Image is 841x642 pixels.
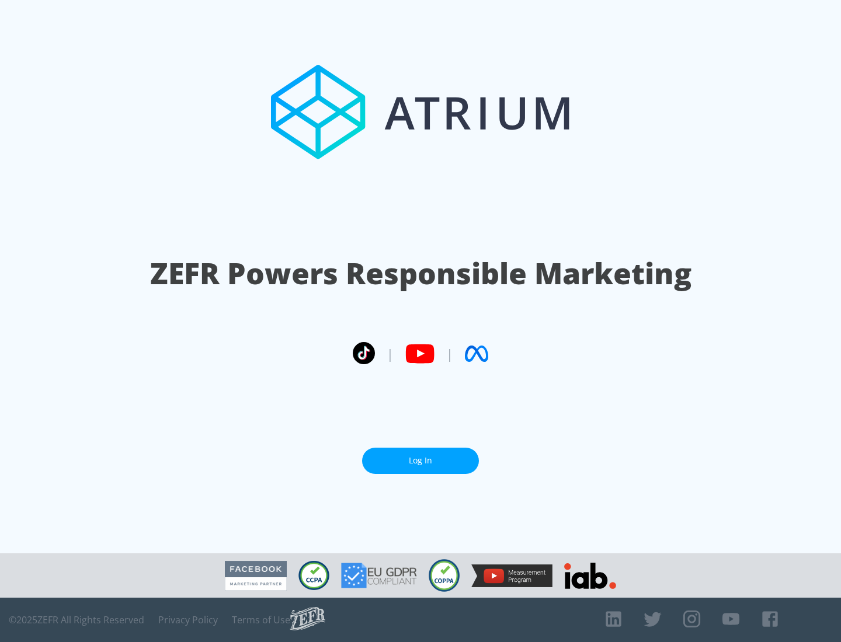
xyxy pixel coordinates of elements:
img: GDPR Compliant [341,563,417,588]
span: © 2025 ZEFR All Rights Reserved [9,614,144,626]
img: YouTube Measurement Program [471,564,552,587]
a: Log In [362,448,479,474]
a: Privacy Policy [158,614,218,626]
a: Terms of Use [232,614,290,626]
img: COPPA Compliant [429,559,460,592]
span: | [446,345,453,362]
img: Facebook Marketing Partner [225,561,287,591]
img: IAB [564,563,616,589]
span: | [387,345,394,362]
h1: ZEFR Powers Responsible Marketing [150,253,691,294]
img: CCPA Compliant [298,561,329,590]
